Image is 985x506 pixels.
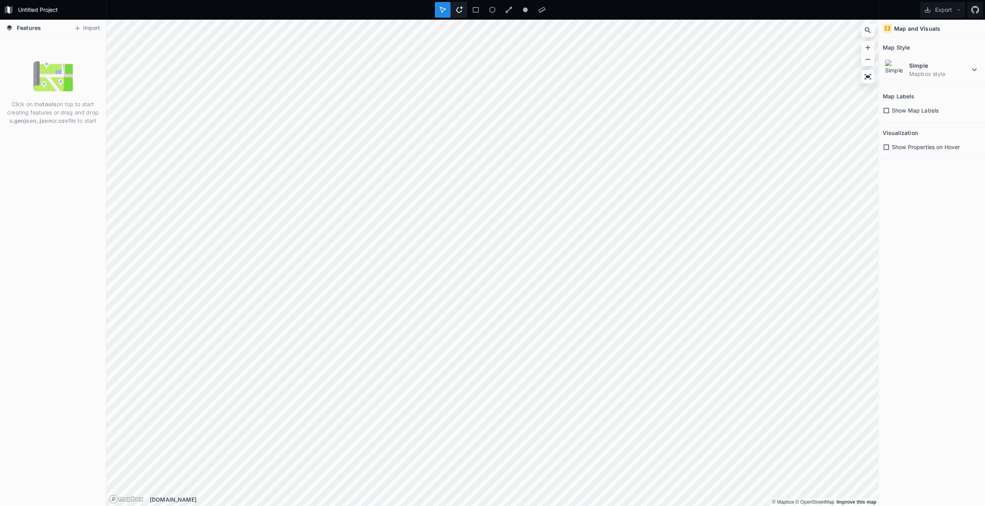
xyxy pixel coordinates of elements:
strong: tools [42,101,57,107]
span: Show Map Labels [892,106,939,114]
span: Show Properties on Hover [892,143,960,151]
img: Simple [885,59,905,80]
p: Click on the on top to start creating features or drag and drop a , or file to start [6,100,100,125]
a: Map feedback [836,499,876,505]
dd: Mapbox style [909,70,970,78]
img: empty [33,57,73,96]
strong: .geojson [13,117,37,124]
strong: .csv [57,117,68,124]
dt: Simple [909,61,970,70]
h4: Map and Visuals [894,24,940,33]
a: OpenStreetMap [795,499,834,505]
div: [DOMAIN_NAME] [150,495,878,504]
strong: .json [38,117,52,124]
h2: Visualization [883,127,918,139]
h2: Map Labels [883,90,914,102]
a: Mapbox [772,499,794,505]
h2: Map Style [883,41,910,54]
span: Features [17,24,41,32]
button: Import [70,22,104,35]
button: Export [920,2,965,18]
a: Mapbox logo [109,495,144,504]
